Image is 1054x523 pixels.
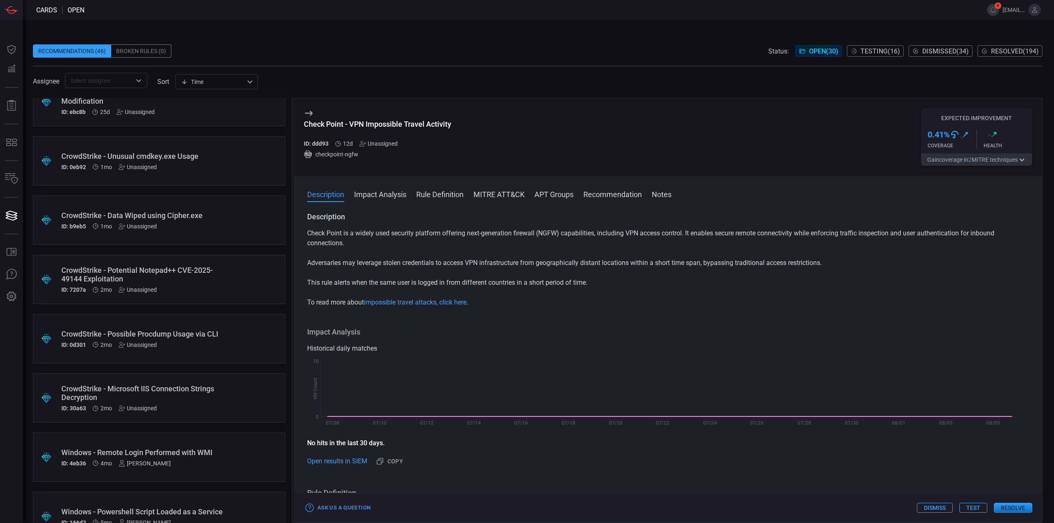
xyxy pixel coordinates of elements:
span: open [68,6,84,14]
p: Adversaries may leverage stolen credentials to access VPN infrastructure from geographically dist... [307,258,1029,268]
text: 07/24 [703,420,717,426]
button: Dashboard [2,40,21,59]
div: Coverage [928,143,977,149]
text: 10 [313,358,319,364]
div: Broken Rules (0) [111,44,171,58]
button: Test [959,503,987,513]
button: Gaincoverage in2MITRE techniques [921,153,1032,166]
p: Check Point is a widely used security platform offering next-generation firewall (NGFW) capabilit... [307,228,1029,248]
text: 07/10 [373,420,387,426]
a: Open results in SIEM [307,456,367,466]
span: Testing ( 16 ) [860,47,900,55]
button: Resolve [994,503,1032,513]
div: Check Point - VPN Impossible Travel Activity [304,120,451,128]
text: 0 [316,414,319,420]
h5: ID: 0d301 [61,342,86,348]
button: Dismiss [917,503,953,513]
p: This rule alerts when the same user is logged in from different countries in a short period of time. [307,278,1029,288]
button: Dismissed(34) [909,45,972,57]
text: 07/26 [750,420,764,426]
div: [PERSON_NAME] [119,460,171,467]
div: Unassigned [119,223,157,230]
text: Hit Count [312,378,318,400]
button: Cards [2,206,21,225]
button: Description [307,189,344,199]
span: Jul 05, 2025 11:47 PM [100,286,112,293]
text: 07/28 [797,420,811,426]
h5: ID: 4eb36 [61,460,86,467]
h3: 0.41 % [928,130,950,139]
span: 2 [968,156,972,163]
span: Jul 05, 2025 11:47 PM [100,342,112,348]
span: Open ( 30 ) [809,47,838,55]
h5: ID: 30a63 [61,405,86,411]
span: Jul 20, 2025 12:42 AM [100,223,112,230]
div: CrowdStrike - Data Wiped using Cipher.exe [61,211,226,220]
text: 07/08 [326,420,339,426]
h5: Expected Improvement [921,115,1032,121]
button: Preferences [2,287,21,307]
div: CrowdStrike - Unusual cmdkey.exe Usage [61,152,226,160]
button: Recommendation [583,189,642,199]
button: 6 [987,4,999,16]
h3: Description [307,212,1029,222]
span: Jun 28, 2025 11:17 PM [100,405,112,411]
text: 07/20 [609,420,623,426]
button: Inventory [2,169,21,189]
span: Aug 10, 2025 12:24 AM [343,140,353,147]
strong: No hits in the last 30 days. [307,439,385,447]
button: Copy [373,455,406,468]
button: Open [133,75,145,86]
div: Windows - Remote Login Performed with WMI [61,448,226,457]
span: Dismissed ( 34 ) [922,47,969,55]
button: Testing(16) [847,45,904,57]
div: Unassigned [119,164,157,170]
h5: ID: 0eb92 [61,164,86,170]
span: Status: [768,47,789,55]
text: 07/14 [467,420,481,426]
span: Jul 27, 2025 3:14 AM [100,109,110,115]
span: Apr 20, 2025 12:23 AM [100,460,112,467]
h3: Rule Definition [307,488,1029,498]
button: Detections [2,59,21,79]
button: Impact Analysis [354,189,406,199]
div: Time [181,78,245,86]
div: CrowdStrike - Potential Notepad++ CVE-2025-49144 Exploitation [61,266,226,283]
text: 07/30 [845,420,858,426]
h3: Impact Analysis [307,327,1029,337]
text: 07/16 [514,420,528,426]
h5: ID: 7207a [61,286,86,293]
div: CrowdStrike - Possible Procdump Usage via CLI [61,330,226,338]
button: Notes [652,189,672,199]
div: checkpoint-ngfw [304,150,451,158]
button: Rule Definition [416,189,464,199]
div: Unassigned [119,286,157,293]
text: 07/18 [562,420,575,426]
div: Recommendations (46) [33,44,111,58]
button: Ask Us a Question [304,502,373,514]
h5: ID: ddd93 [304,140,329,147]
div: Unassigned [359,140,398,147]
span: 6 [995,2,1001,9]
span: [EMAIL_ADDRESS][DOMAIN_NAME] [1003,7,1025,13]
h5: ID: ebc8b [61,109,86,115]
div: Unassigned [117,109,155,115]
button: Rule Catalog [2,242,21,262]
p: To read more about . [307,298,1029,307]
text: 08/03 [939,420,953,426]
button: APT Groups [534,189,574,199]
button: Resolved(194) [977,45,1042,57]
span: Cards [36,6,57,14]
text: 08/01 [892,420,905,426]
div: Unassigned [119,342,157,348]
button: MITRE - Detection Posture [2,132,21,152]
button: MITRE ATT&CK [473,189,525,199]
text: 08/05 [986,420,1000,426]
div: CrowdStrike - Microsoft IIS Connection Strings Decryption [61,384,226,402]
button: Open(30) [795,45,842,57]
span: Jul 20, 2025 12:42 AM [100,164,112,170]
a: impossible travel attacks, click here [364,298,466,306]
text: 07/22 [656,420,669,426]
input: Select assignee [68,75,131,86]
text: 07/12 [420,420,434,426]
